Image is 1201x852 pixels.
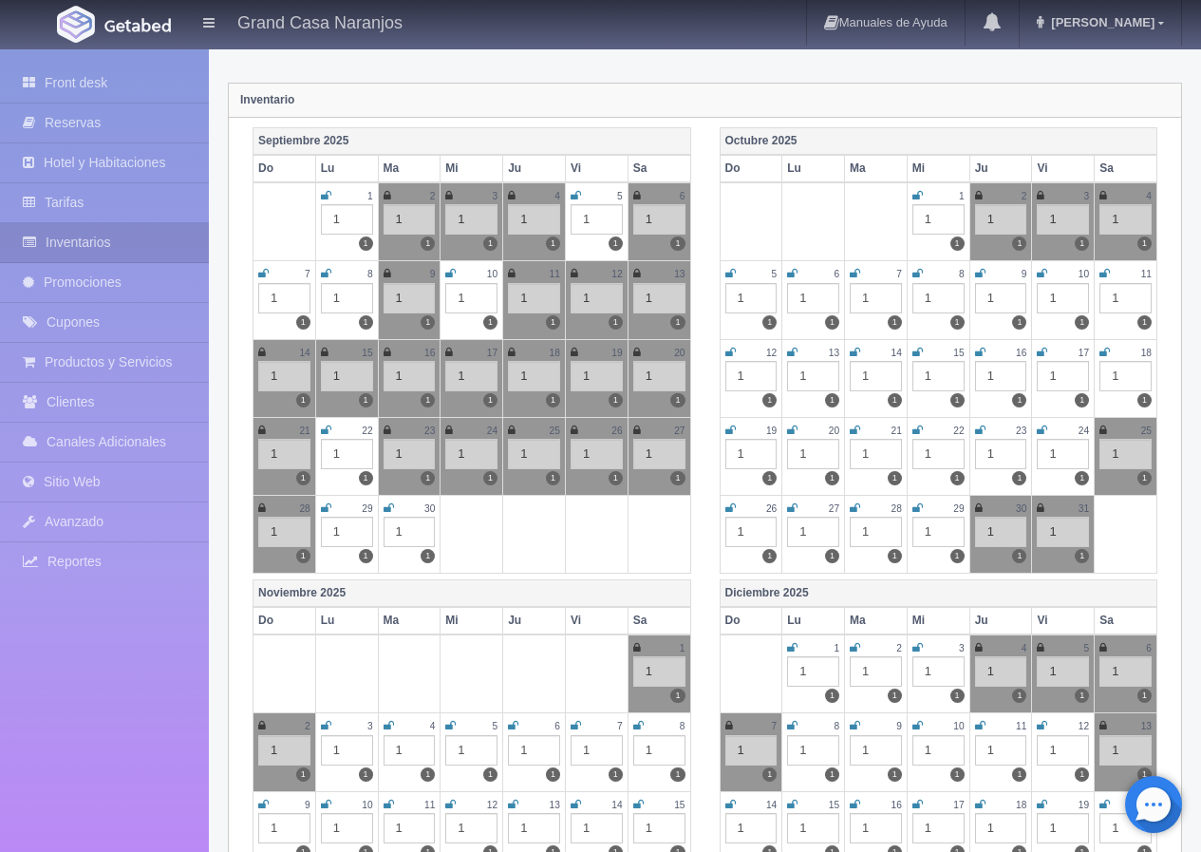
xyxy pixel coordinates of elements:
[680,721,685,731] small: 8
[503,155,566,182] th: Ju
[1079,269,1089,279] small: 10
[1084,643,1090,653] small: 5
[359,237,373,251] label: 1
[617,191,623,201] small: 5
[888,471,902,485] label: 1
[772,721,778,731] small: 7
[253,607,316,634] th: Do
[633,735,685,766] div: 1
[1137,767,1152,782] label: 1
[1012,471,1026,485] label: 1
[1012,767,1026,782] label: 1
[571,204,623,235] div: 1
[550,426,560,436] small: 25
[633,656,685,687] div: 1
[950,393,965,407] label: 1
[367,269,373,279] small: 8
[253,155,316,182] th: Do
[359,471,373,485] label: 1
[611,269,622,279] small: 12
[912,813,965,843] div: 1
[1016,503,1026,514] small: 30
[1037,517,1089,547] div: 1
[571,735,623,766] div: 1
[305,721,310,731] small: 2
[975,361,1027,391] div: 1
[1016,426,1026,436] small: 23
[1037,283,1089,313] div: 1
[421,549,435,563] label: 1
[912,656,965,687] div: 1
[782,607,845,634] th: Lu
[1141,348,1152,358] small: 18
[975,517,1027,547] div: 1
[725,361,778,391] div: 1
[1075,393,1089,407] label: 1
[1137,689,1152,703] label: 1
[296,315,310,330] label: 1
[571,283,623,313] div: 1
[680,191,685,201] small: 6
[430,721,436,731] small: 4
[299,426,310,436] small: 21
[441,607,503,634] th: Mi
[565,155,628,182] th: Vi
[359,315,373,330] label: 1
[609,767,623,782] label: 1
[483,767,497,782] label: 1
[896,721,902,731] small: 9
[362,426,372,436] small: 22
[891,348,902,358] small: 14
[896,643,902,653] small: 2
[378,607,441,634] th: Ma
[483,393,497,407] label: 1
[674,348,685,358] small: 20
[766,426,777,436] small: 19
[1075,689,1089,703] label: 1
[845,155,908,182] th: Ma
[720,155,782,182] th: Do
[907,155,969,182] th: Mi
[508,735,560,766] div: 1
[57,6,95,43] img: Getabed
[508,361,560,391] div: 1
[1012,393,1026,407] label: 1
[1099,283,1152,313] div: 1
[888,767,902,782] label: 1
[445,813,497,843] div: 1
[483,471,497,485] label: 1
[550,348,560,358] small: 18
[762,471,777,485] label: 1
[912,517,965,547] div: 1
[1137,393,1152,407] label: 1
[424,503,435,514] small: 30
[362,348,372,358] small: 15
[441,155,503,182] th: Mi
[670,689,685,703] label: 1
[1095,155,1157,182] th: Sa
[359,393,373,407] label: 1
[611,426,622,436] small: 26
[1146,643,1152,653] small: 6
[787,735,839,766] div: 1
[258,517,310,547] div: 1
[969,607,1032,634] th: Ju
[891,503,902,514] small: 28
[950,689,965,703] label: 1
[975,283,1027,313] div: 1
[617,721,623,731] small: 7
[953,503,964,514] small: 29
[787,361,839,391] div: 1
[725,439,778,469] div: 1
[766,348,777,358] small: 12
[359,767,373,782] label: 1
[787,813,839,843] div: 1
[834,643,839,653] small: 1
[1012,237,1026,251] label: 1
[633,204,685,235] div: 1
[888,689,902,703] label: 1
[384,283,436,313] div: 1
[762,767,777,782] label: 1
[888,393,902,407] label: 1
[253,579,691,607] th: Noviembre 2025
